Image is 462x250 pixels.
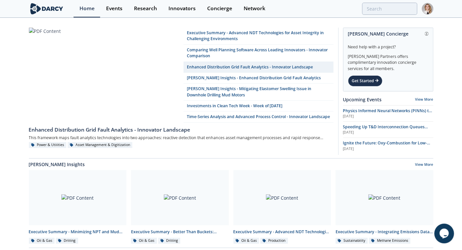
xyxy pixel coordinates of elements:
[168,6,196,11] div: Innovators
[131,238,157,244] div: Oil & Gas
[343,108,432,119] span: Physics Informed Neural Networks (PINNs) to Accelerate Subsurface Scenario Analysis
[260,238,288,244] div: Production
[343,140,430,152] span: Ignite the Future: Oxy-Combustion for Low-Carbon Power
[244,6,265,11] div: Network
[415,97,433,102] a: View More
[362,3,417,15] input: Advanced Search
[27,170,129,244] a: PDF Content Executive Summary - Minimizing NPT and Mud Costs with Automated Fluids Intelligence O...
[207,6,232,11] div: Concierge
[29,142,67,148] div: Power & Utilities
[29,134,334,142] div: This framework maps fault analytics technologies into two approaches: reactive detection that enh...
[56,238,78,244] div: Drilling
[336,229,433,235] div: Executive Summary - Integrating Emissions Data for Compliance and Operational Action
[343,124,433,135] a: Speeding Up T&D Interconnection Queues with Enhanced Software Solutions [DATE]
[425,32,429,36] img: information.svg
[184,84,334,101] a: [PERSON_NAME] Insights - Mitigating Elastomer Swelling Issue in Downhole Drilling Mud Motors
[348,39,429,50] div: Need help with a project?
[343,140,433,151] a: Ignite the Future: Oxy-Combustion for Low-Carbon Power [DATE]
[29,3,65,14] img: logo-wide.svg
[29,123,334,134] a: Enhanced Distribution Grid Fault Analytics - Innovator Landscape
[415,162,433,168] a: View More
[129,170,231,244] a: PDF Content Executive Summary - Better Than Buckets: Advancing Hole Cleaning with Automated Cutti...
[333,170,436,244] a: PDF Content Executive Summary - Integrating Emissions Data for Compliance and Operational Action ...
[131,229,229,235] div: Executive Summary - Better Than Buckets: Advancing Hole Cleaning with Automated Cuttings Monitoring
[106,6,122,11] div: Events
[29,229,127,235] div: Executive Summary - Minimizing NPT and Mud Costs with Automated Fluids Intelligence
[134,6,157,11] div: Research
[79,6,95,11] div: Home
[29,126,334,134] div: Enhanced Distribution Grid Fault Analytics - Innovator Landscape
[348,28,429,39] div: [PERSON_NAME] Concierge
[158,238,181,244] div: Drilling
[343,130,433,135] div: [DATE]
[343,96,382,103] a: Upcoming Events
[233,229,331,235] div: Executive Summary - Advanced NDT Technologies for Asset Integrity in Challenging Environments
[184,73,334,84] a: [PERSON_NAME] Insights - Enhanced Distribution Grid Fault Analytics
[231,170,334,244] a: PDF Content Executive Summary - Advanced NDT Technologies for Asset Integrity in Challenging Envi...
[434,224,455,243] iframe: chat widget
[369,238,411,244] div: Methane Emissions
[184,28,334,45] a: Executive Summary - Advanced NDT Technologies for Asset Integrity in Challenging Environments
[343,114,433,119] div: [DATE]
[422,3,433,14] img: Profile
[184,62,334,73] a: Enhanced Distribution Grid Fault Analytics - Innovator Landscape
[343,108,433,119] a: Physics Informed Neural Networks (PINNs) to Accelerate Subsurface Scenario Analysis [DATE]
[348,50,429,72] div: [PERSON_NAME] Partners offers complimentary innovation concierge services for all members.
[184,101,334,112] a: Investments in Clean Tech Week - Week of [DATE]
[348,75,383,87] div: Get Started
[233,238,259,244] div: Oil & Gas
[184,112,334,122] a: Time-Series Analysis and Advanced Process Control - Innovator Landscape
[184,45,334,62] a: Comparing Well Planning Software Across Leading Innovators - Innovator Comparison
[29,161,85,168] a: [PERSON_NAME] Insights
[343,146,433,152] div: [DATE]
[343,124,428,136] span: Speeding Up T&D Interconnection Queues with Enhanced Software Solutions
[68,142,133,148] div: Asset Management & Digitization
[336,238,368,244] div: Sustainability
[29,238,55,244] div: Oil & Gas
